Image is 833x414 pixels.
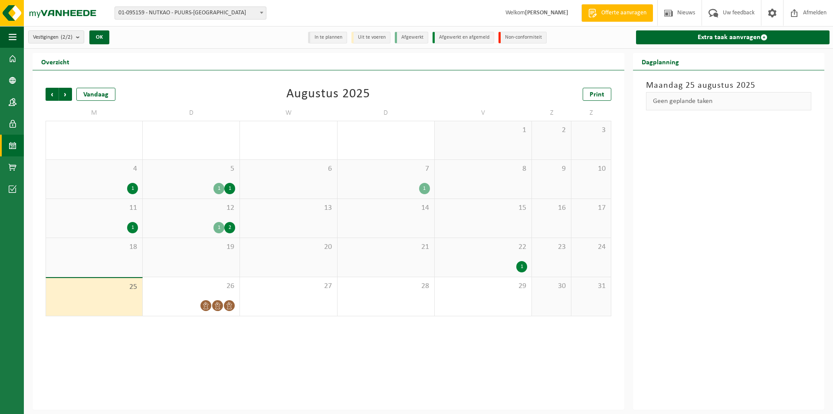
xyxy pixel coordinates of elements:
span: 17 [576,203,606,213]
span: 12 [147,203,235,213]
span: 25 [50,282,138,292]
strong: [PERSON_NAME] [525,10,568,16]
div: 1 [127,222,138,233]
span: Volgende [59,88,72,101]
span: 9 [536,164,567,174]
span: 30 [536,282,567,291]
td: Z [532,105,571,121]
count: (2/2) [61,34,72,40]
span: 5 [147,164,235,174]
button: OK [89,30,109,44]
li: In te plannen [308,32,347,43]
span: 22 [439,242,527,252]
span: 23 [536,242,567,252]
div: 1 [224,183,235,194]
span: 01-095159 - NUTKAO - PUURS-SINT-AMANDS [115,7,266,20]
a: Print [583,88,611,101]
span: 29 [439,282,527,291]
span: 4 [50,164,138,174]
span: 1 [439,126,527,135]
span: 26 [147,282,235,291]
span: 19 [147,242,235,252]
span: 31 [576,282,606,291]
span: 2 [536,126,567,135]
li: Afgewerkt en afgemeld [433,32,494,43]
h2: Dagplanning [633,53,688,70]
li: Uit te voeren [351,32,390,43]
td: V [435,105,532,121]
div: Geen geplande taken [646,92,811,110]
span: Offerte aanvragen [599,9,649,17]
span: 28 [342,282,430,291]
span: Vestigingen [33,31,72,44]
span: 14 [342,203,430,213]
div: 1 [516,261,527,272]
div: 2 [224,222,235,233]
span: 27 [244,282,332,291]
span: 20 [244,242,332,252]
div: Augustus 2025 [286,88,370,101]
h2: Overzicht [33,53,78,70]
td: W [240,105,337,121]
td: D [143,105,240,121]
span: 7 [342,164,430,174]
li: Non-conformiteit [498,32,547,43]
div: 1 [213,183,224,194]
td: D [338,105,435,121]
h3: Maandag 25 augustus 2025 [646,79,811,92]
div: 1 [419,183,430,194]
div: 1 [127,183,138,194]
li: Afgewerkt [395,32,428,43]
a: Extra taak aanvragen [636,30,830,44]
span: 15 [439,203,527,213]
span: 01-095159 - NUTKAO - PUURS-SINT-AMANDS [115,7,266,19]
span: 8 [439,164,527,174]
span: 13 [244,203,332,213]
span: 6 [244,164,332,174]
div: 1 [213,222,224,233]
a: Offerte aanvragen [581,4,653,22]
span: 3 [576,126,606,135]
div: Vandaag [76,88,115,101]
span: 21 [342,242,430,252]
span: 24 [576,242,606,252]
td: M [46,105,143,121]
span: Print [590,91,604,98]
button: Vestigingen(2/2) [28,30,84,43]
span: 18 [50,242,138,252]
span: 11 [50,203,138,213]
span: Vorige [46,88,59,101]
span: 10 [576,164,606,174]
span: 16 [536,203,567,213]
td: Z [571,105,611,121]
